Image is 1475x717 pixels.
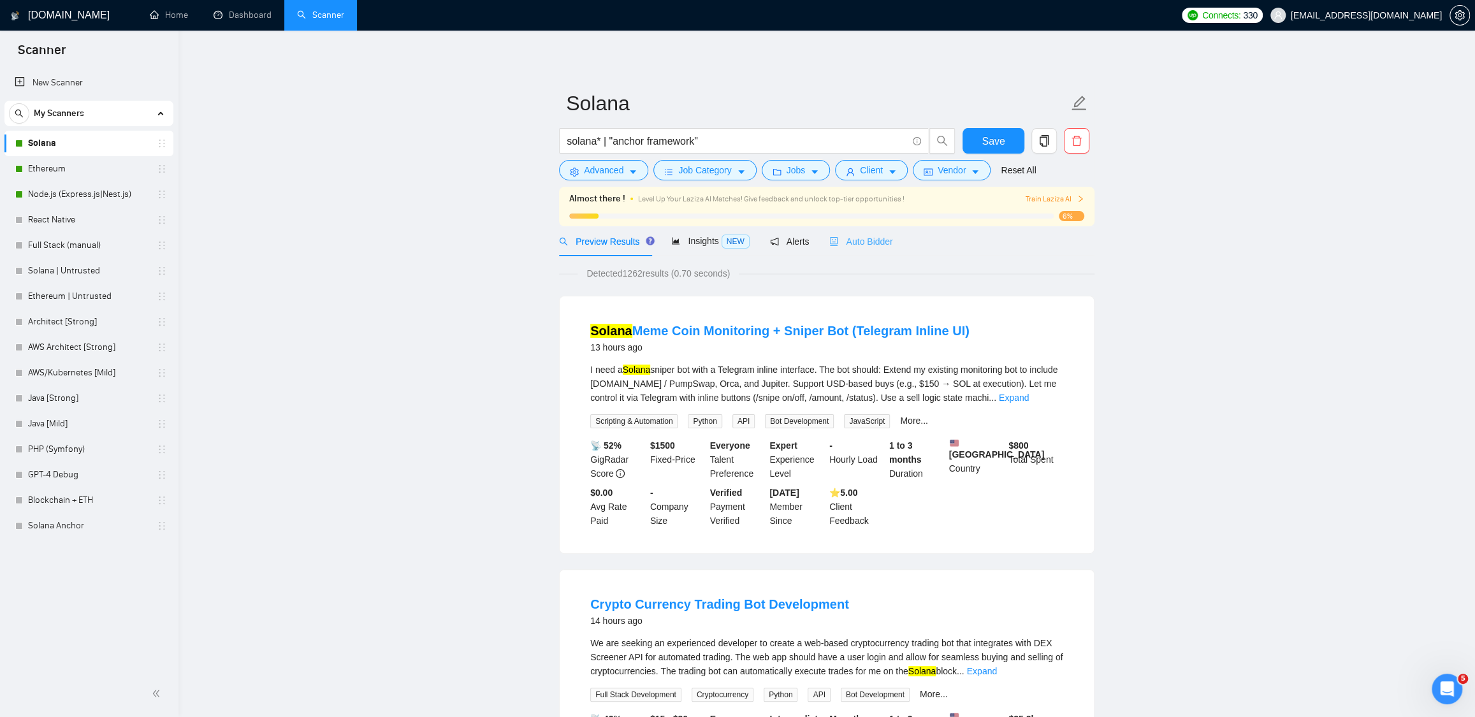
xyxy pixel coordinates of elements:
a: GPT-4 Debug [28,462,149,488]
a: PHP (Symfony) [28,437,149,462]
span: robot [829,237,838,246]
a: AWS Architect [Strong] [28,335,149,360]
button: barsJob Categorycaret-down [653,160,756,180]
span: bars [664,167,673,177]
span: NEW [722,235,750,249]
b: - [650,488,653,498]
li: My Scanners [4,101,173,539]
span: caret-down [629,167,637,177]
span: Save [982,133,1005,149]
button: Train Laziza AI [1026,193,1084,205]
a: searchScanner [297,10,344,20]
a: New Scanner [15,70,163,96]
span: Advanced [584,163,623,177]
button: Save [963,128,1024,154]
a: React Native [28,207,149,233]
b: $ 800 [1008,440,1028,451]
b: Everyone [710,440,750,451]
span: 6% [1059,211,1084,221]
mark: Solana [623,365,651,375]
a: Solana Anchor [28,513,149,539]
span: ... [957,666,964,676]
span: area-chart [671,236,680,245]
span: holder [157,495,167,505]
span: search [559,237,568,246]
div: Payment Verified [708,486,767,528]
a: Blockchain + ETH [28,488,149,513]
b: [DATE] [769,488,799,498]
span: double-left [152,687,164,700]
span: search [10,109,29,118]
div: Talent Preference [708,438,767,481]
span: Almost there ! [569,192,625,206]
div: Member Since [767,486,827,528]
b: Expert [769,440,797,451]
b: $ 1500 [650,440,675,451]
button: search [929,128,955,154]
div: Country [947,438,1006,481]
span: Detected 1262 results (0.70 seconds) [578,266,739,280]
b: [GEOGRAPHIC_DATA] [949,438,1045,460]
span: caret-down [888,167,897,177]
span: Full Stack Development [590,688,681,702]
a: More... [900,416,928,426]
span: Preview Results [559,236,651,247]
span: holder [157,189,167,199]
a: Solana | Untrusted [28,258,149,284]
iframe: Intercom live chat [1432,674,1462,704]
a: Expand [967,666,997,676]
span: info-circle [616,469,625,478]
span: user [1274,11,1282,20]
div: 14 hours ago [590,613,849,628]
input: Scanner name... [566,87,1068,119]
span: holder [157,215,167,225]
span: folder [773,167,781,177]
div: Fixed-Price [648,438,708,481]
span: holder [157,317,167,327]
span: copy [1032,135,1056,147]
span: holder [157,521,167,531]
span: holder [157,444,167,454]
span: holder [157,342,167,352]
span: Alerts [770,236,810,247]
input: Search Freelance Jobs... [567,133,907,149]
span: notification [770,237,779,246]
span: Scanner [8,41,76,68]
a: dashboardDashboard [214,10,272,20]
span: holder [157,393,167,403]
span: My Scanners [34,101,84,126]
a: setting [1450,10,1470,20]
button: userClientcaret-down [835,160,908,180]
a: Solana [28,131,149,156]
a: Ethereum | Untrusted [28,284,149,309]
span: holder [157,470,167,480]
li: New Scanner [4,70,173,96]
span: idcard [924,167,933,177]
span: caret-down [810,167,819,177]
span: search [930,135,954,147]
span: user [846,167,855,177]
span: Job Category [678,163,731,177]
div: We are seeking an experienced developer to create a web-based cryptocurrency trading bot that int... [590,636,1063,678]
a: AWS/Kubernetes [Mild] [28,360,149,386]
a: Java [Mild] [28,411,149,437]
span: caret-down [737,167,746,177]
span: Scripting & Automation [590,414,678,428]
span: Level Up Your Laziza AI Matches! Give feedback and unlock top-tier opportunities ! [638,194,905,203]
span: Bot Development [765,414,834,428]
span: Python [688,414,722,428]
b: Verified [710,488,743,498]
b: $0.00 [590,488,613,498]
div: Avg Rate Paid [588,486,648,528]
b: 1 to 3 months [889,440,922,465]
div: Experience Level [767,438,827,481]
span: Bot Development [841,688,910,702]
a: homeHome [150,10,188,20]
div: I need a sniper bot with a Telegram inline interface. The bot should: Extend my existing monitori... [590,363,1063,405]
a: Crypto Currency Trading Bot Development [590,597,849,611]
button: search [9,103,29,124]
button: setting [1450,5,1470,25]
a: Reset All [1001,163,1036,177]
div: GigRadar Score [588,438,648,481]
span: Vendor [938,163,966,177]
